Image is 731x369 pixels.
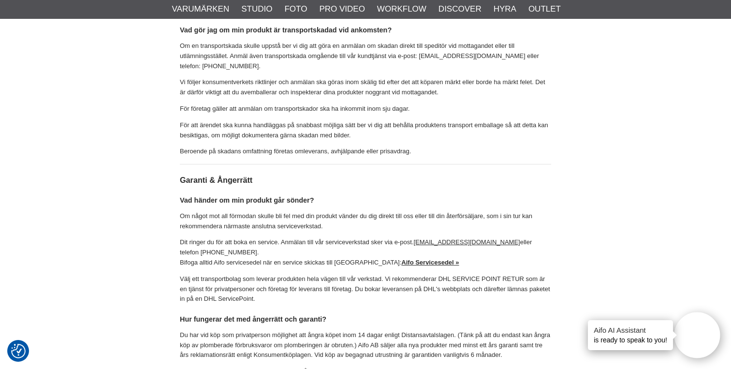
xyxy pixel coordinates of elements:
[180,120,551,141] p: För att ärendet ska kunna handläggas på snabbast möjliga sätt ber vi dig att behålla produktens t...
[11,344,26,358] img: Revisit consent button
[11,342,26,360] button: Samtyckesinställningar
[180,330,551,360] p: Du har vid köp som privatperson möjlighet att ångra köpet inom 14 dagar enligt Distansavtalslagen...
[241,3,272,15] a: Studio
[284,3,307,15] a: Foto
[401,259,459,266] a: Aifo Servicesedel »
[180,41,551,71] p: Om en transportskada skulle uppstå ber vi dig att göra en anmälan om skadan direkt till speditör ...
[180,274,551,304] p: Välj ett transportbolag som leverar produkten hela vägen till vår verkstad. Vi rekommenderar DHL ...
[180,315,326,323] strong: Hur fungerar det med ångerrätt och garanti?
[319,3,365,15] a: Pro Video
[377,3,426,15] a: Workflow
[413,238,520,246] a: [EMAIL_ADDRESS][DOMAIN_NAME]
[180,175,551,186] h3: Garanti & Ångerrätt
[172,3,230,15] a: Varumärken
[528,3,561,15] a: Outlet
[180,196,314,204] strong: Vad händer om min produkt går sönder?
[180,104,551,114] p: För företag gäller att anmälan om transportskador ska ha inkommit inom sju dagar.
[180,147,551,157] p: Beroende på skadans omfattning företas omleverans, avhjälpande eller prisavdrag.
[494,3,516,15] a: Hyra
[588,320,673,350] div: is ready to speak to you!
[180,211,551,232] p: Om något mot all förmodan skulle bli fel med din produkt vänder du dig direkt till oss eller till...
[180,26,392,34] strong: Vad gör jag om min produkt är transportskadad vid ankomsten?
[594,325,667,335] h4: Aifo AI Assistant
[180,237,551,267] p: Dit ringer du för att boka en service. Anmälan till vår serviceverkstad sker via e-post. eller te...
[439,3,482,15] a: Discover
[180,77,551,98] p: Vi följer konsumentverkets riktlinjer och anmälan ska göras inom skälig tid efter det att köparen...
